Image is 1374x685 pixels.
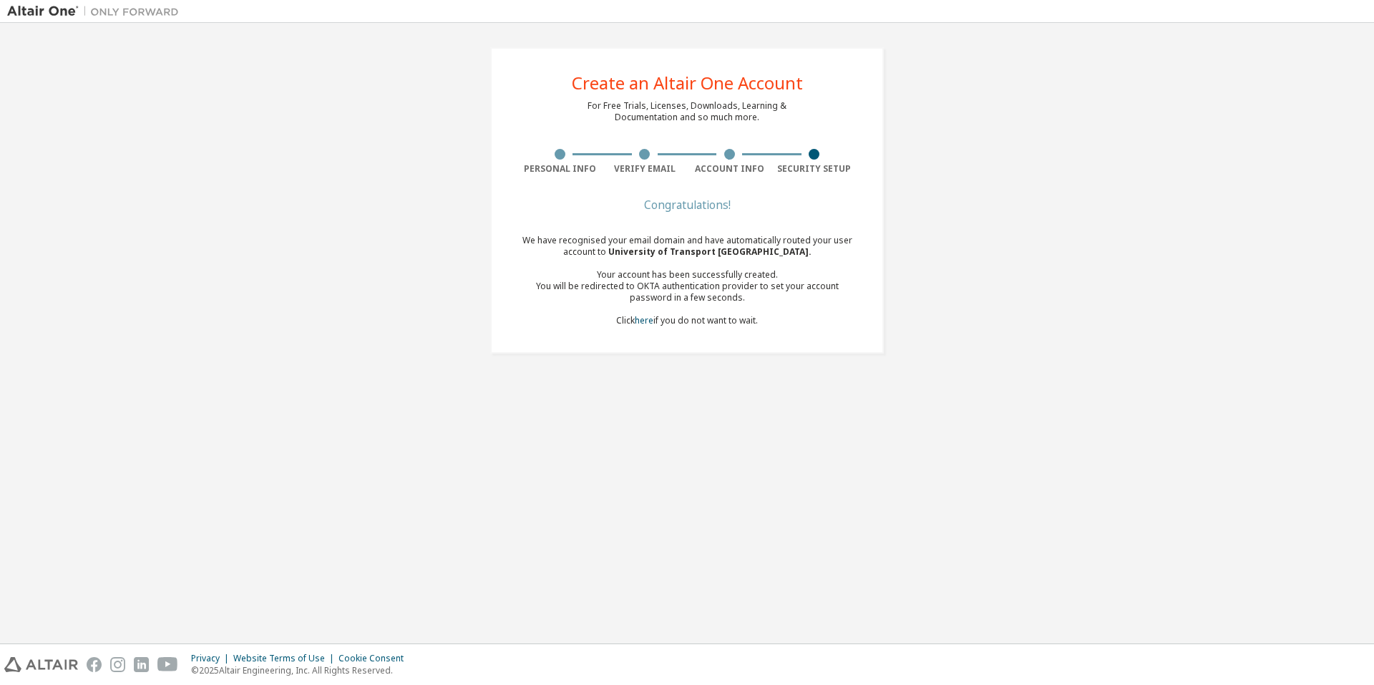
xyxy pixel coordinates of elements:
img: linkedin.svg [134,657,149,672]
div: Personal Info [517,163,603,175]
div: Website Terms of Use [233,653,338,664]
div: Account Info [687,163,772,175]
img: instagram.svg [110,657,125,672]
div: Your account has been successfully created. [517,269,857,281]
div: Privacy [191,653,233,664]
a: here [635,314,653,326]
div: Create an Altair One Account [572,74,803,92]
div: Verify Email [603,163,688,175]
img: altair_logo.svg [4,657,78,672]
div: You will be redirected to OKTA authentication provider to set your account password in a few seco... [517,281,857,303]
img: Altair One [7,4,186,19]
img: facebook.svg [87,657,102,672]
span: University of Transport [GEOGRAPHIC_DATA] . [608,246,812,258]
p: © 2025 Altair Engineering, Inc. All Rights Reserved. [191,664,412,676]
div: For Free Trials, Licenses, Downloads, Learning & Documentation and so much more. [588,100,786,123]
div: Congratulations! [517,200,857,209]
div: We have recognised your email domain and have automatically routed your user account to Click if ... [517,235,857,326]
div: Security Setup [772,163,857,175]
img: youtube.svg [157,657,178,672]
div: Cookie Consent [338,653,412,664]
